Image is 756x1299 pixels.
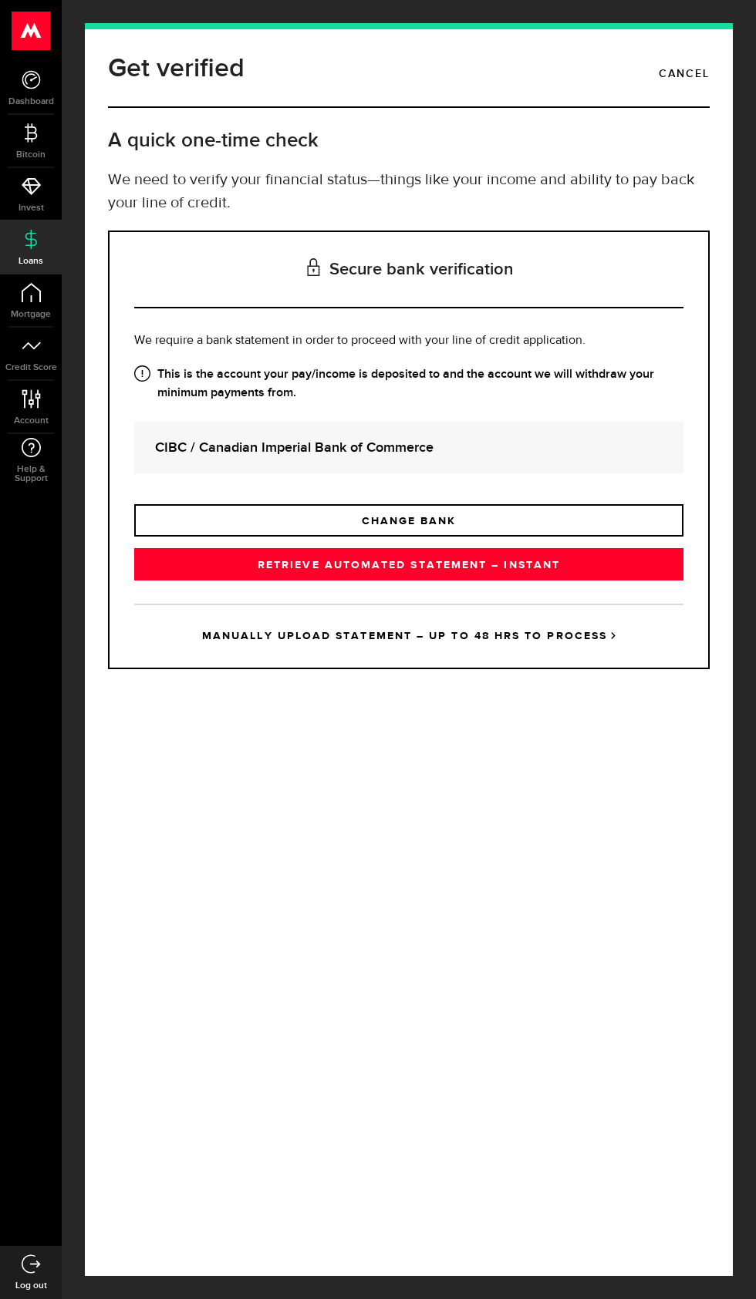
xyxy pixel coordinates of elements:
a: CHANGE BANK [134,504,683,537]
h2: A quick one-time check [108,128,710,153]
h3: Secure bank verification [134,232,683,308]
iframe: LiveChat chat widget [691,1234,756,1299]
a: Cancel [659,61,710,87]
p: We need to verify your financial status—things like your income and ability to pay back your line... [108,169,710,215]
strong: This is the account your pay/income is deposited to and the account we will withdraw your minimum... [134,365,683,402]
span: We require a bank statement in order to proceed with your line of credit application. [134,335,586,347]
h1: Get verified [108,49,245,89]
a: RETRIEVE AUTOMATED STATEMENT – INSTANT [134,548,683,581]
strong: CIBC / Canadian Imperial Bank of Commerce [155,437,663,458]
